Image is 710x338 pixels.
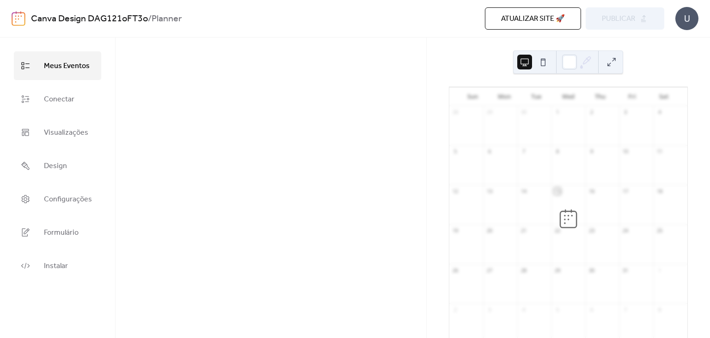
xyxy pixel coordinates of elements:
[520,148,527,155] div: 7
[489,88,520,106] div: Mon
[588,148,595,155] div: 9
[486,306,493,313] div: 3
[588,267,595,274] div: 30
[554,188,561,194] div: 15
[554,267,561,274] div: 29
[44,92,74,107] span: Conectar
[14,151,101,180] a: Design
[588,306,595,313] div: 6
[656,109,663,116] div: 4
[44,225,79,240] span: Formulário
[520,306,527,313] div: 4
[656,267,663,274] div: 1
[152,10,182,28] b: Planner
[14,251,101,280] a: Instalar
[520,227,527,234] div: 21
[622,188,629,194] div: 17
[14,185,101,213] a: Configurações
[656,148,663,155] div: 11
[622,148,629,155] div: 10
[44,59,90,74] span: Meus Eventos
[148,10,152,28] b: /
[552,88,584,106] div: Wed
[554,306,561,313] div: 5
[452,227,459,234] div: 19
[44,125,88,140] span: Visualizações
[452,188,459,194] div: 12
[452,148,459,155] div: 5
[675,7,698,30] div: U
[457,88,489,106] div: Sun
[486,109,493,116] div: 29
[588,109,595,116] div: 2
[452,306,459,313] div: 2
[616,88,648,106] div: Fri
[554,148,561,155] div: 8
[520,267,527,274] div: 28
[452,267,459,274] div: 26
[520,88,552,106] div: Tue
[588,188,595,194] div: 16
[622,109,629,116] div: 3
[584,88,616,106] div: Thu
[648,88,680,106] div: Sat
[622,306,629,313] div: 7
[485,7,581,30] button: Atualizar site 🚀
[588,227,595,234] div: 23
[486,148,493,155] div: 6
[14,85,101,113] a: Conectar
[486,227,493,234] div: 20
[44,259,68,274] span: Instalar
[554,109,561,116] div: 1
[12,11,25,26] img: logo
[14,218,101,247] a: Formulário
[44,159,67,174] span: Design
[44,192,92,207] span: Configurações
[520,109,527,116] div: 30
[554,227,561,234] div: 22
[14,51,101,80] a: Meus Eventos
[14,118,101,147] a: Visualizações
[520,188,527,194] div: 14
[656,188,663,194] div: 18
[622,227,629,234] div: 24
[656,306,663,313] div: 8
[501,13,565,25] span: Atualizar site 🚀
[31,10,148,28] a: Canva Design DAG121oFT3o
[486,267,493,274] div: 27
[452,109,459,116] div: 28
[656,227,663,234] div: 25
[622,267,629,274] div: 31
[486,188,493,194] div: 13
